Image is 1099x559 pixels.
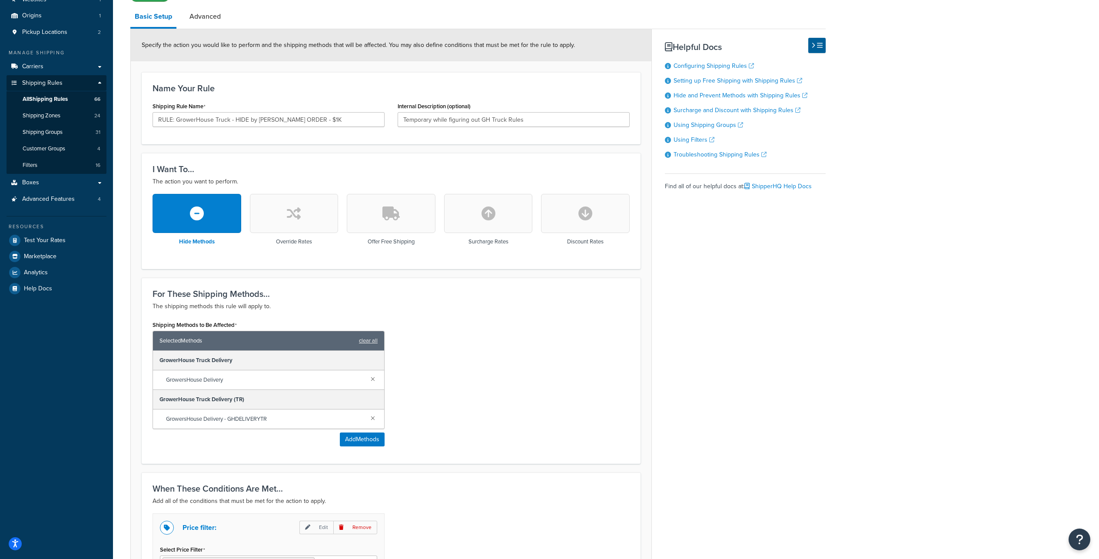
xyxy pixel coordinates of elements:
span: Analytics [24,269,48,276]
span: Pickup Locations [22,29,67,36]
a: AllShipping Rules66 [7,91,106,107]
span: 1 [99,12,101,20]
span: Marketplace [24,253,56,260]
span: Advanced Features [22,196,75,203]
div: Find all of our helpful docs at: [665,173,826,193]
h3: I Want To... [153,164,630,174]
a: Origins1 [7,8,106,24]
label: Select Price Filter [160,546,205,553]
a: Filters16 [7,157,106,173]
span: 24 [94,112,100,120]
a: Help Docs [7,281,106,296]
label: Shipping Rule Name [153,103,206,110]
a: Basic Setup [130,6,176,29]
li: Origins [7,8,106,24]
span: Carriers [22,63,43,70]
p: Remove [333,521,377,534]
a: Carriers [7,59,106,75]
div: Resources [7,223,106,230]
span: Shipping Groups [23,129,63,136]
h3: Helpful Docs [665,42,826,52]
h3: Offer Free Shipping [368,239,415,245]
li: Customer Groups [7,141,106,157]
a: clear all [359,335,378,347]
a: Marketplace [7,249,106,264]
p: Price filter: [183,522,216,534]
div: GrowerHouse Truck Delivery [153,351,384,370]
li: Advanced Features [7,191,106,207]
span: 2 [98,29,101,36]
label: Shipping Methods to Be Affected [153,322,237,329]
h3: Override Rates [276,239,312,245]
a: Pickup Locations2 [7,24,106,40]
a: Shipping Groups31 [7,124,106,140]
span: Boxes [22,179,39,186]
span: 66 [94,96,100,103]
p: The shipping methods this rule will apply to. [153,301,630,312]
a: Shipping Rules [7,75,106,91]
span: 4 [97,145,100,153]
span: Filters [23,162,37,169]
span: Test Your Rates [24,237,66,244]
a: Surcharge and Discount with Shipping Rules [674,106,800,115]
li: Pickup Locations [7,24,106,40]
h3: Discount Rates [567,239,604,245]
a: Hide and Prevent Methods with Shipping Rules [674,91,807,100]
a: Analytics [7,265,106,280]
span: 16 [96,162,100,169]
h3: Surcharge Rates [468,239,508,245]
a: Customer Groups4 [7,141,106,157]
span: 31 [96,129,100,136]
a: Test Your Rates [7,233,106,248]
span: Selected Methods [159,335,355,347]
h3: Hide Methods [179,239,215,245]
span: GrowersHouse Delivery - GHDELIVERYTR [166,413,364,425]
span: Help Docs [24,285,52,293]
a: ShipperHQ Help Docs [744,182,812,191]
span: Customer Groups [23,145,65,153]
a: Troubleshooting Shipping Rules [674,150,767,159]
a: Boxes [7,175,106,191]
button: Open Resource Center [1069,529,1090,550]
div: GrowerHouse Truck Delivery (TR) [153,390,384,409]
span: GrowersHouse Delivery [166,374,364,386]
h3: When These Conditions Are Met... [153,484,630,493]
p: Add all of the conditions that must be met for the action to apply. [153,496,630,506]
button: Hide Help Docs [808,38,826,53]
h3: For These Shipping Methods... [153,289,630,299]
span: 4 [98,196,101,203]
li: Shipping Groups [7,124,106,140]
span: Shipping Zones [23,112,60,120]
a: Advanced Features4 [7,191,106,207]
a: Advanced [185,6,225,27]
span: All Shipping Rules [23,96,68,103]
button: AddMethods [340,433,385,446]
label: Internal Description (optional) [398,103,471,110]
a: Configuring Shipping Rules [674,61,754,70]
a: Using Filters [674,135,714,144]
a: Setting up Free Shipping with Shipping Rules [674,76,802,85]
span: Specify the action you would like to perform and the shipping methods that will be affected. You ... [142,40,575,50]
h3: Name Your Rule [153,83,630,93]
li: Filters [7,157,106,173]
p: Edit [299,521,333,534]
p: The action you want to perform. [153,176,630,187]
span: Origins [22,12,42,20]
span: Shipping Rules [22,80,63,87]
a: Using Shipping Groups [674,120,743,130]
div: Manage Shipping [7,49,106,57]
li: Shipping Rules [7,75,106,174]
li: Shipping Zones [7,108,106,124]
a: Shipping Zones24 [7,108,106,124]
